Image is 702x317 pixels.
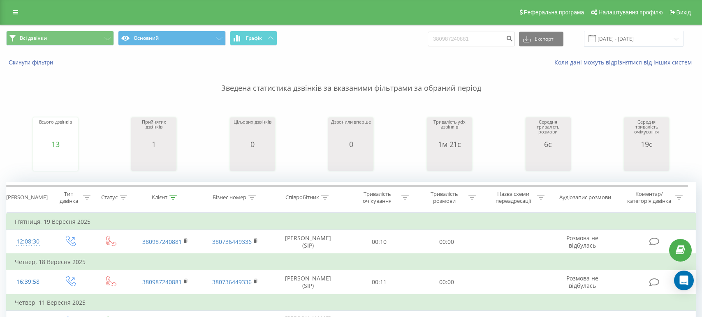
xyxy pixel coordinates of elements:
[39,140,72,148] div: 13
[626,140,667,148] div: 19с
[598,9,663,16] span: Налаштування профілю
[422,191,466,204] div: Тривалість розмови
[101,194,118,201] div: Статус
[230,31,277,46] button: Графік
[626,119,667,140] div: Середня тривалість очікування
[429,140,470,148] div: 1м 21с
[6,194,48,201] div: [PERSON_NAME]
[133,140,174,148] div: 1
[559,194,611,201] div: Аудіозапис розмови
[566,274,598,289] span: Розмова не відбулась
[20,35,47,41] span: Всі дзвінки
[142,238,182,246] a: 380987240881
[6,67,696,94] p: Зведена статистика дзвінків за вказаними фільтрами за обраний період
[677,9,691,16] span: Вихід
[234,119,271,140] div: Цільових дзвінків
[142,278,182,286] a: 380987240881
[15,234,41,250] div: 12:08:30
[566,234,598,249] span: Розмова не відбулась
[491,191,535,204] div: Назва схеми переадресації
[528,119,569,140] div: Середня тривалість розмови
[118,31,226,46] button: Основний
[234,140,271,148] div: 0
[212,238,252,246] a: 380736449336
[133,119,174,140] div: Прийнятих дзвінків
[331,140,371,148] div: 0
[331,119,371,140] div: Дзвонили вперше
[57,191,81,204] div: Тип дзвінка
[7,254,696,270] td: Четвер, 18 Вересня 2025
[524,9,584,16] span: Реферальна програма
[246,35,262,41] span: Графік
[429,119,470,140] div: Тривалість усіх дзвінків
[39,119,72,140] div: Всього дзвінків
[6,31,114,46] button: Всі дзвінки
[413,230,480,254] td: 00:00
[345,230,413,254] td: 00:10
[554,58,696,66] a: Коли дані можуть відрізнятися вiд інших систем
[285,194,319,201] div: Співробітник
[625,191,673,204] div: Коментар/категорія дзвінка
[212,278,252,286] a: 380736449336
[213,194,246,201] div: Бізнес номер
[7,214,696,230] td: П’ятниця, 19 Вересня 2025
[355,191,399,204] div: Тривалість очікування
[270,230,345,254] td: [PERSON_NAME] (SIP)
[519,32,563,46] button: Експорт
[345,270,413,294] td: 00:11
[6,59,57,66] button: Скинути фільтри
[152,194,167,201] div: Клієнт
[7,294,696,311] td: Четвер, 11 Вересня 2025
[413,270,480,294] td: 00:00
[528,140,569,148] div: 6с
[15,274,41,290] div: 16:39:58
[270,270,345,294] td: [PERSON_NAME] (SIP)
[428,32,515,46] input: Пошук за номером
[674,271,694,290] div: Open Intercom Messenger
